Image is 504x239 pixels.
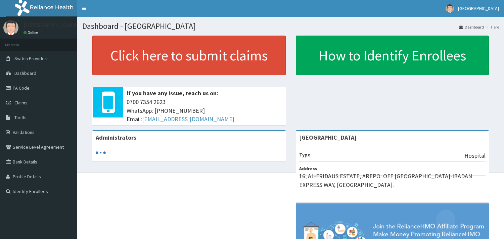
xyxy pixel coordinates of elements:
a: Dashboard [459,24,484,30]
b: Type [299,152,310,158]
b: Address [299,165,317,172]
span: Tariffs [14,114,27,121]
p: [GEOGRAPHIC_DATA] [24,22,79,28]
a: Online [24,30,40,35]
span: Dashboard [14,70,36,76]
p: Hospital [464,151,486,160]
li: Here [485,24,499,30]
span: 0700 7354 2623 WhatsApp: [PHONE_NUMBER] Email: [127,98,282,124]
img: User Image [3,20,18,35]
b: If you have any issue, reach us on: [127,89,218,97]
b: Administrators [96,134,136,141]
a: Click here to submit claims [92,36,286,75]
a: How to Identify Enrollees [296,36,489,75]
svg: audio-loading [96,148,106,158]
h1: Dashboard - [GEOGRAPHIC_DATA] [82,22,499,31]
a: [EMAIL_ADDRESS][DOMAIN_NAME] [142,115,234,123]
img: User Image [446,4,454,13]
span: Switch Providers [14,55,49,61]
p: 16, AL-FRIDAUS ESTATE, AREPO. OFF [GEOGRAPHIC_DATA]-IBADAN EXPRESS WAY, [GEOGRAPHIC_DATA]. [299,172,486,189]
strong: [GEOGRAPHIC_DATA] [299,134,357,141]
span: Claims [14,100,28,106]
span: [GEOGRAPHIC_DATA] [458,5,499,11]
